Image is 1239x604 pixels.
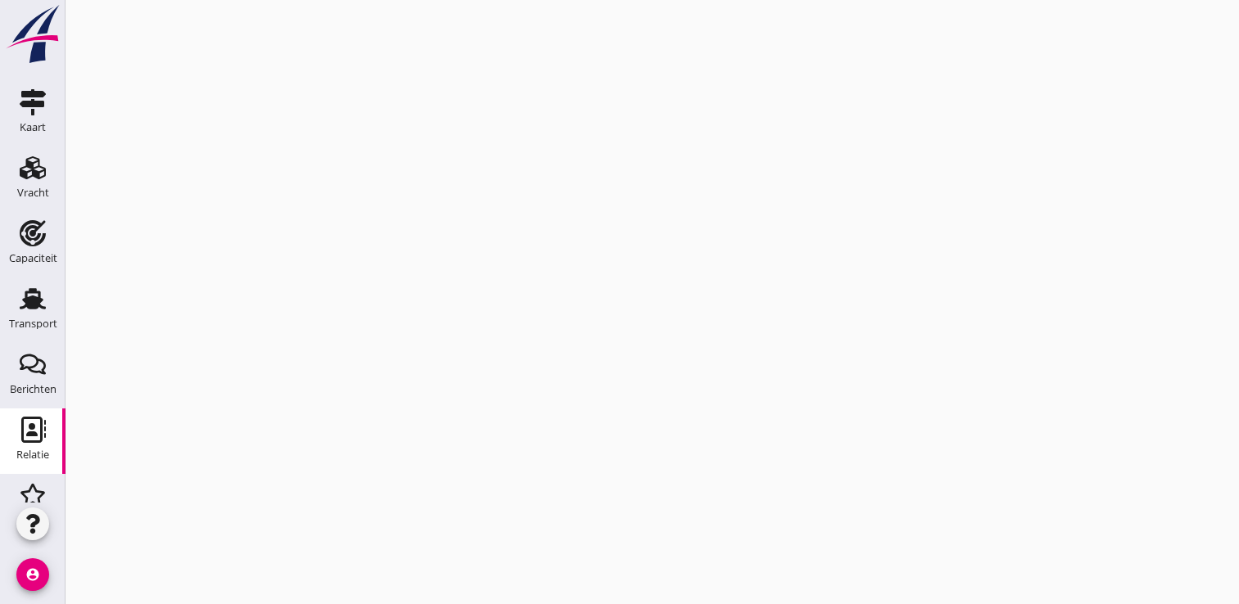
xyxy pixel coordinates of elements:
[9,318,57,329] div: Transport
[9,253,57,264] div: Capaciteit
[10,384,57,394] div: Berichten
[16,558,49,591] i: account_circle
[16,449,49,460] div: Relatie
[17,187,49,198] div: Vracht
[20,122,46,133] div: Kaart
[3,4,62,65] img: logo-small.a267ee39.svg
